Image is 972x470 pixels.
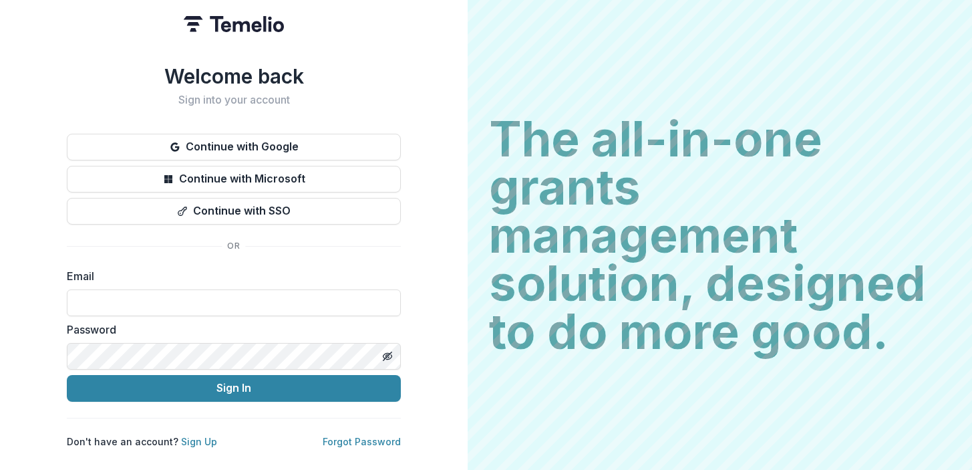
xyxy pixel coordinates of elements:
[67,375,401,402] button: Sign In
[184,16,284,32] img: Temelio
[67,134,401,160] button: Continue with Google
[67,198,401,225] button: Continue with SSO
[67,94,401,106] h2: Sign into your account
[67,322,393,338] label: Password
[67,435,217,449] p: Don't have an account?
[181,436,217,447] a: Sign Up
[67,268,393,284] label: Email
[377,346,398,367] button: Toggle password visibility
[67,64,401,88] h1: Welcome back
[323,436,401,447] a: Forgot Password
[67,166,401,193] button: Continue with Microsoft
